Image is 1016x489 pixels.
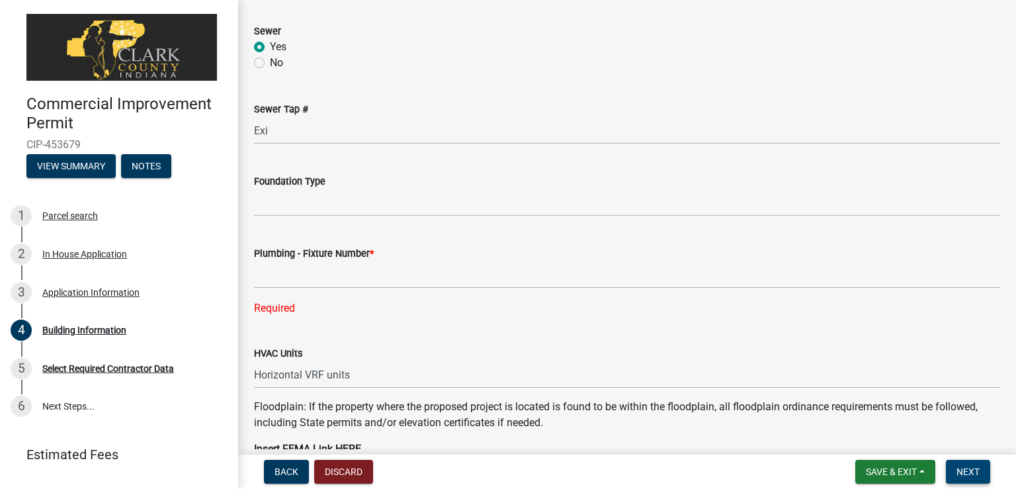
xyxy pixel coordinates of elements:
wm-modal-confirm: Notes [121,161,171,172]
label: HVAC Units [254,349,302,359]
div: 5 [11,358,32,379]
button: Next [946,460,990,484]
a: Estimated Fees [11,441,217,468]
label: Sewer Tap # [254,105,308,114]
div: 3 [11,282,32,303]
strong: Insert FEMA Link HERE [254,443,361,455]
label: Yes [270,39,286,55]
button: Save & Exit [855,460,935,484]
button: Discard [314,460,373,484]
button: Back [264,460,309,484]
div: 4 [11,320,32,341]
label: Plumbing - Fixture Number [254,249,374,259]
div: In House Application [42,249,127,259]
span: Save & Exit [866,467,917,477]
div: 2 [11,244,32,265]
span: Next [956,467,980,477]
label: Foundation Type [254,177,325,187]
div: Application Information [42,288,140,297]
div: 1 [11,205,32,226]
div: 6 [11,396,32,417]
img: Clark County, Indiana [26,14,217,81]
h4: Commercial Improvement Permit [26,95,228,133]
div: Parcel search [42,211,98,220]
span: Back [275,467,298,477]
div: Select Required Contractor Data [42,364,174,373]
wm-modal-confirm: Summary [26,161,116,172]
button: View Summary [26,154,116,178]
span: CIP-453679 [26,138,212,151]
p: Floodplain: If the property where the proposed project is located is found to be within the flood... [254,399,1000,431]
div: Building Information [42,326,126,335]
div: Required [254,300,1000,316]
label: Sewer [254,27,281,36]
label: No [270,55,283,71]
button: Notes [121,154,171,178]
